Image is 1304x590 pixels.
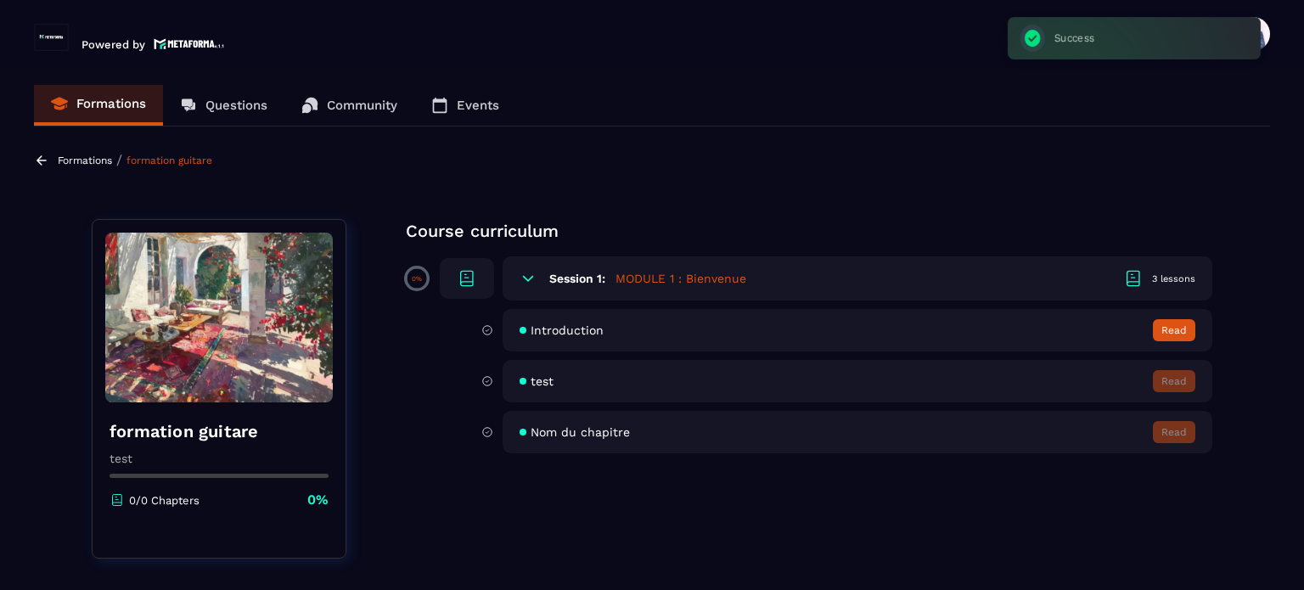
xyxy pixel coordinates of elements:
a: Events [414,85,516,126]
p: Community [327,98,397,113]
div: 3 lessons [1152,273,1195,285]
p: Course curriculum [406,219,1212,243]
img: logo [154,37,225,51]
span: / [116,152,122,168]
a: Community [284,85,414,126]
p: Powered by [81,38,145,51]
p: 0/0 Chapters [129,494,200,507]
span: test [531,374,554,388]
button: Read [1153,370,1195,392]
span: Nom du chapitre [531,425,630,439]
h4: formation guitare [110,419,329,443]
p: Questions [205,98,267,113]
img: banner [105,233,333,402]
p: 0% [307,491,329,509]
p: test [110,452,329,465]
p: 0% [412,275,422,283]
a: Formations [34,85,163,126]
h6: Session 1: [549,272,605,285]
button: Read [1153,319,1195,341]
span: Introduction [531,323,604,337]
a: Formations [58,155,112,166]
button: Read [1153,421,1195,443]
img: logo-branding [34,24,69,51]
a: Questions [163,85,284,126]
a: formation guitare [126,155,212,166]
p: Events [457,98,499,113]
h5: MODULE 1 : Bienvenue [615,270,746,287]
p: Formations [76,96,146,111]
